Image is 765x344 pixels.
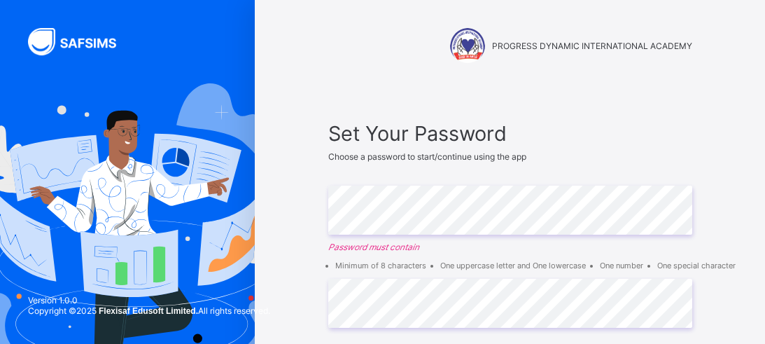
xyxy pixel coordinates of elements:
span: PROGRESS DYNAMIC INTERNATIONAL ACADEMY [492,41,692,51]
span: Set Your Password [328,121,692,146]
span: Choose a password to start/continue using the app [328,151,526,162]
strong: Flexisaf Edusoft Limited. [99,306,198,316]
li: One uppercase letter and One lowercase [440,261,586,270]
img: SAFSIMS Logo [28,28,133,55]
li: Minimum of 8 characters [335,261,426,270]
span: Copyright © 2025 All rights reserved. [28,305,270,316]
li: One number [600,261,643,270]
span: Version 1.0.0 [28,295,270,305]
img: PROGRESS DYNAMIC INTERNATIONAL ACADEMY [450,28,485,63]
em: Password must contain [328,242,692,252]
li: One special character [657,261,736,270]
